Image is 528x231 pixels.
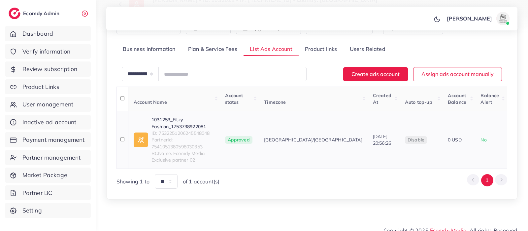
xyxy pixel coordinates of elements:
span: Account Name [134,99,167,105]
a: 1031253_Fitzy Fashion_1753738922081 [151,116,214,130]
span: PartnerId: 7541051380598030353 [151,136,214,150]
span: Timezone [264,99,286,105]
span: Setting [22,206,42,215]
span: Account Balance [448,93,466,105]
a: logoEcomdy Admin [9,8,61,19]
img: ic-ad-info.7fc67b75.svg [134,133,148,147]
a: List Ads Account [244,42,299,57]
a: [PERSON_NAME]avatar [443,12,512,25]
button: Disconnect tiktok [383,20,443,34]
button: Upgrade to partner [236,20,301,34]
a: Product Links [5,79,91,95]
span: disable [408,137,424,143]
span: Approved [225,136,252,144]
a: Business Information [116,42,182,57]
p: [PERSON_NAME] [447,15,492,22]
span: Showing 1 to [116,178,149,185]
a: Product links [299,42,343,57]
span: [DATE] 20:56:26 [373,134,391,146]
a: Dashboard [5,26,91,41]
span: of 1 account(s) [183,178,219,185]
span: Product Links [22,83,59,91]
span: Partner management [22,153,81,162]
span: 0 USD [448,137,462,143]
button: Add white list block [306,20,373,34]
a: Partner management [5,150,91,165]
button: Add white list user [116,20,181,34]
button: Create ads account [343,67,408,81]
span: ID: 7532251206245548048 [151,130,214,136]
a: Setting [5,203,91,218]
span: Account status [225,93,243,105]
span: Inactive ad account [22,118,77,127]
a: Partner BC [5,185,91,201]
h2: Ecomdy Admin [23,10,61,17]
a: Users Related [343,42,391,57]
span: Review subscription [22,65,78,73]
span: Dashboard [22,29,53,38]
a: Plan & Service Fees [182,42,244,57]
span: Partner BC [22,189,52,197]
img: avatar [496,12,510,25]
ul: Pagination [467,174,507,186]
span: User management [22,100,73,109]
span: Market Package [22,171,67,179]
button: Block user [186,20,231,34]
span: Verify information [22,47,71,56]
span: Balance Alert [480,93,499,105]
span: Created At [373,93,391,105]
a: Review subscription [5,61,91,77]
a: Payment management [5,132,91,147]
a: Verify information [5,44,91,59]
span: Payment management [22,135,85,144]
span: Auto top-up [405,99,432,105]
button: Go to page 1 [481,174,493,186]
a: Market Package [5,168,91,183]
img: logo [9,8,20,19]
button: Assign ads account manually [413,67,502,81]
a: Inactive ad account [5,115,91,130]
span: No [480,137,486,143]
a: User management [5,97,91,112]
span: BCName: Ecomdy Media Exclusive partner 02 [151,150,214,164]
span: [GEOGRAPHIC_DATA]/[GEOGRAPHIC_DATA] [264,136,362,143]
